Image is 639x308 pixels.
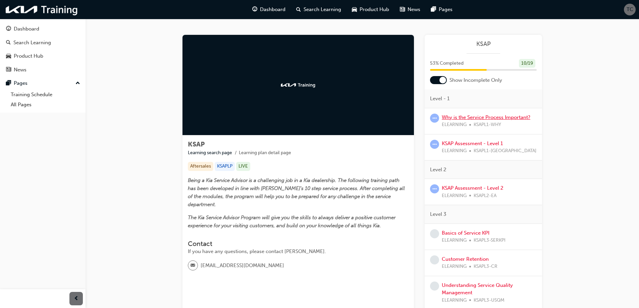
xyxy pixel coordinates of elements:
[296,5,301,14] span: search-icon
[430,184,439,193] span: learningRecordVerb_ATTEMPT-icon
[74,295,79,303] span: prev-icon
[474,263,497,270] span: KSAPL3-CR
[13,39,51,47] div: Search Learning
[8,89,83,100] a: Training Schedule
[430,210,446,218] span: Level 3
[3,3,81,16] img: kia-training
[442,230,489,236] a: Basics of Service KPI
[6,67,11,73] span: news-icon
[14,79,28,87] div: Pages
[431,5,436,14] span: pages-icon
[360,6,389,13] span: Product Hub
[442,256,489,262] a: Customer Retention
[3,23,83,35] a: Dashboard
[430,60,464,67] span: 53 % Completed
[519,59,535,68] div: 10 / 19
[14,66,26,74] div: News
[474,237,505,244] span: KSAPL3-SERKPI
[474,121,501,129] span: KSAPL1-WHY
[3,21,83,77] button: DashboardSearch LearningProduct HubNews
[408,6,420,13] span: News
[291,3,347,16] a: search-iconSearch Learning
[442,192,467,200] span: ELEARNING
[430,40,537,48] a: KSAP
[442,121,467,129] span: ELEARNING
[442,140,503,146] a: KSAP Assessment - Level 1
[400,5,405,14] span: news-icon
[8,100,83,110] a: All Pages
[215,162,235,171] div: KSAPLP
[352,5,357,14] span: car-icon
[201,262,284,269] span: [EMAIL_ADDRESS][DOMAIN_NAME]
[188,240,409,248] h3: Contact
[6,40,11,46] span: search-icon
[430,95,449,103] span: Level - 1
[6,80,11,86] span: pages-icon
[188,248,409,255] div: If you have any questions, please contact [PERSON_NAME].
[442,282,513,296] a: Understanding Service Quality Management
[3,77,83,89] button: Pages
[430,255,439,264] span: learningRecordVerb_NONE-icon
[6,53,11,59] span: car-icon
[252,5,257,14] span: guage-icon
[14,25,39,33] div: Dashboard
[239,149,291,157] li: Learning plan detail page
[449,76,502,84] span: Show Incomplete Only
[442,147,467,155] span: ELEARNING
[442,297,467,304] span: ELEARNING
[75,79,80,88] span: up-icon
[3,64,83,76] a: News
[426,3,458,16] a: pages-iconPages
[260,6,285,13] span: Dashboard
[442,185,503,191] a: KSAP Assessment - Level 2
[6,26,11,32] span: guage-icon
[3,37,83,49] a: Search Learning
[236,162,250,171] div: LIVE
[430,114,439,123] span: learningRecordVerb_ATTEMPT-icon
[430,140,439,149] span: learningRecordVerb_ATTEMPT-icon
[347,3,394,16] a: car-iconProduct Hub
[442,237,467,244] span: ELEARNING
[188,214,397,229] span: The Kia Service Advisor Program will give you the skills to always deliver a positive customer ex...
[394,3,426,16] a: news-iconNews
[474,147,536,155] span: KSAPL1-[GEOGRAPHIC_DATA]
[188,162,213,171] div: Aftersales
[280,82,317,88] img: kia-training
[14,52,43,60] div: Product Hub
[474,297,504,304] span: KSAPL3-USQM
[430,229,439,238] span: learningRecordVerb_NONE-icon
[188,150,232,156] a: Learning search page
[188,177,406,207] span: Being a Kia Service Advisor is a challenging job in a Kia dealership. The following training path...
[191,261,195,270] span: email-icon
[439,6,452,13] span: Pages
[442,114,530,120] a: Why is the Service Process Important?
[304,6,341,13] span: Search Learning
[474,192,496,200] span: KSAPL2-EA
[188,140,205,148] span: KSAP
[430,166,446,174] span: Level 2
[247,3,291,16] a: guage-iconDashboard
[627,6,633,13] span: TC
[442,263,467,270] span: ELEARNING
[3,50,83,62] a: Product Hub
[624,4,636,15] button: TC
[430,282,439,291] span: learningRecordVerb_NONE-icon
